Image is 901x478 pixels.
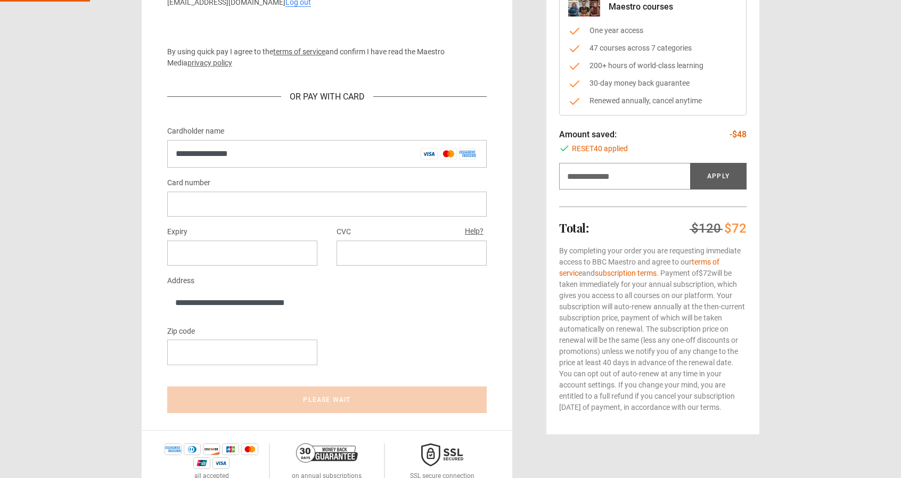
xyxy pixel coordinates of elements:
img: diners [184,443,201,455]
li: 30-day money back guarantee [568,78,738,89]
div: Or Pay With Card [281,90,373,103]
li: Renewed annually, cancel anytime [568,95,738,106]
iframe: To enrich screen reader interactions, please activate Accessibility in Grammarly extension settings [176,347,309,357]
label: Card number [167,177,210,189]
h2: Total: [559,221,588,234]
label: Expiry [167,226,187,238]
p: By using quick pay I agree to the and confirm I have read the Maestro Media [167,46,487,69]
li: 200+ hours of world-class learning [568,60,738,71]
label: Zip code [167,325,195,338]
img: visa [212,457,230,469]
a: terms of service [273,47,325,56]
span: RESET40 applied [572,143,628,154]
img: jcb [222,443,239,455]
a: subscription terms [595,269,657,277]
span: $120 [691,221,721,236]
label: Cardholder name [167,125,224,138]
label: CVC [337,226,351,238]
img: mastercard [241,443,258,455]
span: $72 [699,269,711,277]
iframe: To enrich screen reader interactions, please activate Accessibility in Grammarly extension settings [176,248,309,258]
li: 47 courses across 7 categories [568,43,738,54]
button: Please wait [167,386,487,413]
iframe: To enrich screen reader interactions, please activate Accessibility in Grammarly extension settings [176,199,478,209]
iframe: To enrich screen reader interactions, please activate Accessibility in Grammarly extension settings [345,248,478,258]
li: One year access [568,25,738,36]
iframe: Secure payment button frame [167,17,487,38]
span: $72 [724,221,747,236]
p: By completing your order you are requesting immediate access to BBC Maestro and agree to our and ... [559,245,747,413]
button: Help? [462,225,487,238]
p: -$48 [730,128,747,141]
a: privacy policy [187,59,232,67]
label: Address [167,275,194,287]
img: unionpay [193,457,210,469]
img: 30-day-money-back-guarantee-c866a5dd536ff72a469b.png [296,443,358,463]
img: discover [203,443,220,455]
button: Apply [690,163,747,189]
img: amex [165,443,182,455]
p: Amount saved: [559,128,617,141]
